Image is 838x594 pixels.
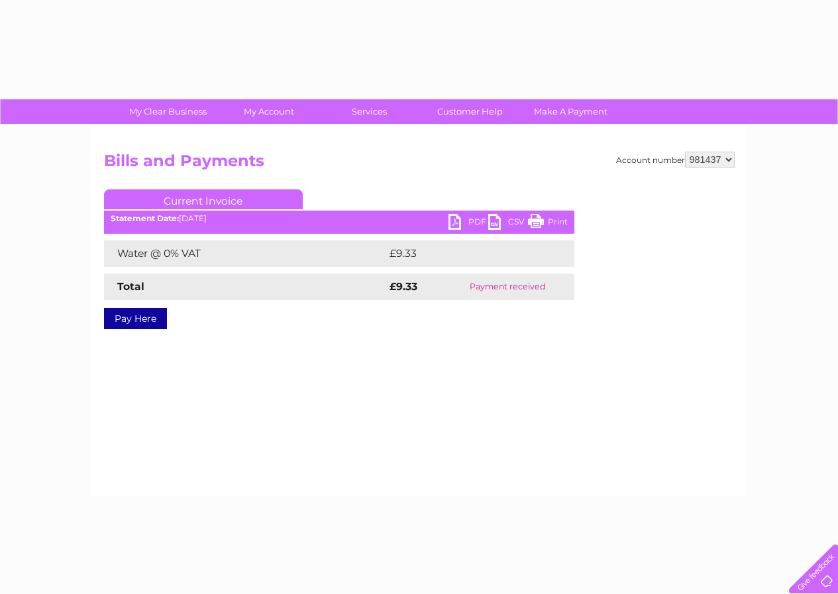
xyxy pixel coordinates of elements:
[315,99,424,124] a: Services
[488,214,528,233] a: CSV
[390,280,417,293] strong: £9.33
[104,214,574,223] div: [DATE]
[113,99,223,124] a: My Clear Business
[104,189,303,209] a: Current Invoice
[117,280,144,293] strong: Total
[104,308,167,329] a: Pay Here
[111,213,179,223] b: Statement Date:
[415,99,525,124] a: Customer Help
[448,214,488,233] a: PDF
[104,240,386,267] td: Water @ 0% VAT
[104,152,735,177] h2: Bills and Payments
[616,152,735,168] div: Account number
[528,214,568,233] a: Print
[441,273,574,300] td: Payment received
[214,99,323,124] a: My Account
[516,99,625,124] a: Make A Payment
[386,240,543,267] td: £9.33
